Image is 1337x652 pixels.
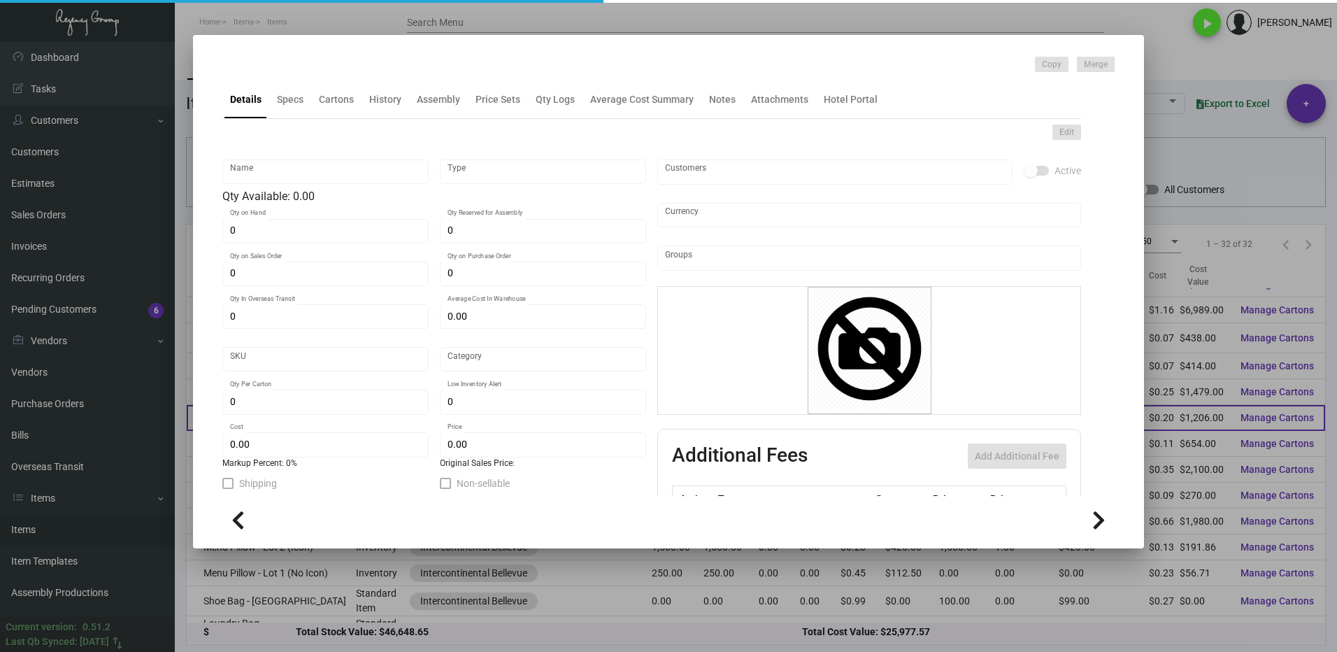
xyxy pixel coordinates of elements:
div: Assembly [417,92,460,107]
div: Cartons [319,92,354,107]
h2: Additional Fees [672,444,808,469]
button: Edit [1052,125,1081,140]
div: Average Cost Summary [590,92,694,107]
div: 0.51.2 [83,620,110,635]
span: Active [1054,162,1081,179]
span: Add Additional Fee [975,451,1059,462]
span: Non-sellable [457,475,510,492]
button: Merge [1077,57,1115,72]
span: Shipping [239,475,277,492]
th: Price type [987,486,1050,511]
th: Cost [871,486,929,511]
th: Price [929,486,987,511]
button: Copy [1035,57,1068,72]
span: Merge [1084,59,1108,71]
div: Notes [709,92,736,107]
div: Qty Available: 0.00 [222,188,646,205]
div: Last Qb Synced: [DATE] [6,635,109,649]
input: Add new.. [665,166,1006,178]
div: Details [230,92,262,107]
span: Edit [1059,127,1074,139]
input: Add new.. [665,253,1074,264]
div: Hotel Portal [824,92,878,107]
div: Current version: [6,620,77,635]
th: Type [715,486,871,511]
div: History [369,92,401,107]
div: Specs [277,92,303,107]
div: Qty Logs [536,92,575,107]
span: Copy [1042,59,1061,71]
button: Add Additional Fee [968,444,1066,469]
th: Active [673,486,715,511]
div: Attachments [751,92,808,107]
div: Price Sets [476,92,520,107]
